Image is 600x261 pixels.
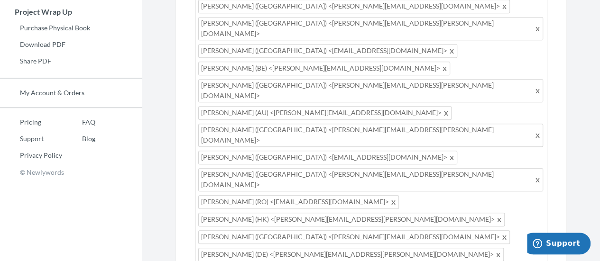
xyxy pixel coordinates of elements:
[527,233,591,256] iframe: Opens a widget where you can chat to one of our agents
[198,230,510,244] span: [PERSON_NAME] ([GEOGRAPHIC_DATA]) <[PERSON_NAME][EMAIL_ADDRESS][DOMAIN_NAME]>
[0,8,142,16] h3: Project Wrap Up
[198,79,543,102] span: [PERSON_NAME] ([GEOGRAPHIC_DATA]) <[PERSON_NAME][EMAIL_ADDRESS][PERSON_NAME][DOMAIN_NAME]>
[198,17,543,40] span: [PERSON_NAME] ([GEOGRAPHIC_DATA]) <[PERSON_NAME][EMAIL_ADDRESS][PERSON_NAME][DOMAIN_NAME]>
[62,132,95,146] a: Blog
[198,151,457,164] span: [PERSON_NAME] ([GEOGRAPHIC_DATA]) <[EMAIL_ADDRESS][DOMAIN_NAME]>
[198,62,450,75] span: [PERSON_NAME] (BE) <[PERSON_NAME][EMAIL_ADDRESS][DOMAIN_NAME]>
[198,124,543,147] span: [PERSON_NAME] ([GEOGRAPHIC_DATA]) <[PERSON_NAME][EMAIL_ADDRESS][PERSON_NAME][DOMAIN_NAME]>
[198,106,452,120] span: [PERSON_NAME] (AU) <[PERSON_NAME][EMAIL_ADDRESS][DOMAIN_NAME]>
[198,168,543,191] span: [PERSON_NAME] ([GEOGRAPHIC_DATA]) <[PERSON_NAME][EMAIL_ADDRESS][PERSON_NAME][DOMAIN_NAME]>
[62,115,95,129] a: FAQ
[198,213,505,226] span: [PERSON_NAME] (HK) <[PERSON_NAME][EMAIL_ADDRESS][PERSON_NAME][DOMAIN_NAME]>
[198,44,457,58] span: [PERSON_NAME] ([GEOGRAPHIC_DATA]) <[EMAIL_ADDRESS][DOMAIN_NAME]>
[198,195,399,209] span: [PERSON_NAME] (RO) <[EMAIL_ADDRESS][DOMAIN_NAME]>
